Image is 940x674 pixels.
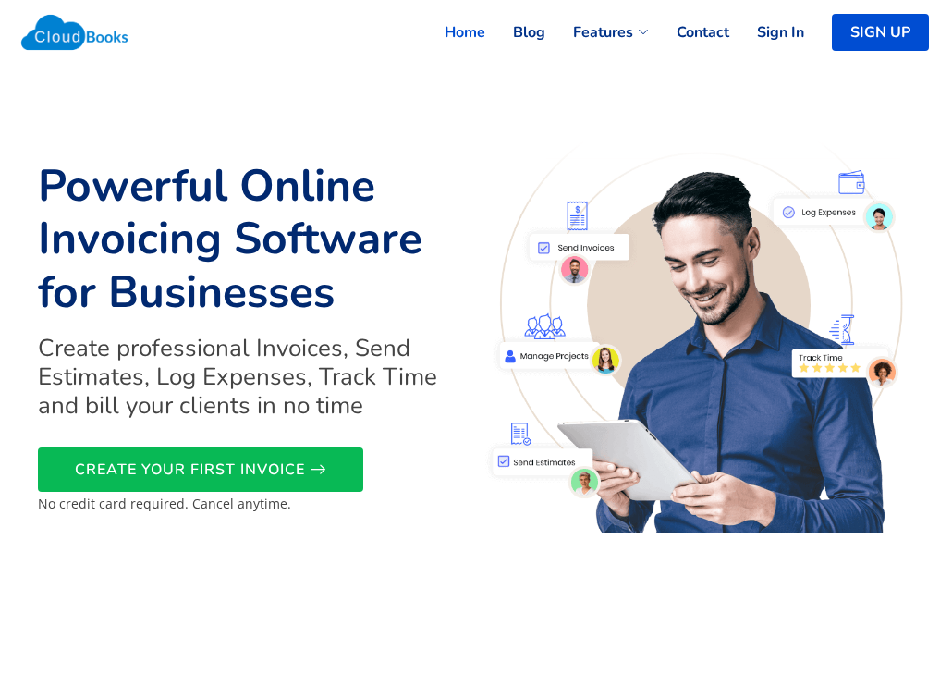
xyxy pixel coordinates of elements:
a: CREATE YOUR FIRST INVOICE [38,447,363,492]
a: Sign In [729,12,804,53]
a: Features [545,12,649,53]
span: Features [573,21,633,43]
small: No credit card required. Cancel anytime. [38,495,291,512]
h1: Powerful Online Invoicing Software for Businesses [38,160,459,320]
h2: Create professional Invoices, Send Estimates, Log Expenses, Track Time and bill your clients in n... [38,334,459,421]
a: Blog [485,12,545,53]
a: Home [417,12,485,53]
img: Cloudbooks Logo [11,5,138,60]
a: SIGN UP [832,14,929,51]
a: Contact [649,12,729,53]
